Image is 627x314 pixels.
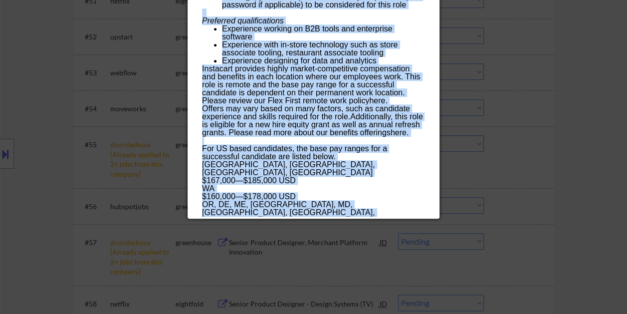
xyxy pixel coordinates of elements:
[407,128,409,137] span: .
[202,176,235,185] span: $167,000
[369,96,385,105] a: here
[202,144,387,161] span: For US based candidates, the base pay ranges for a successful candidate are listed below.
[202,104,410,121] span: Offers may vary based on many factors, such as candidate experience and skills required for the r...
[202,161,424,177] div: [GEOGRAPHIC_DATA], [GEOGRAPHIC_DATA], [GEOGRAPHIC_DATA], [GEOGRAPHIC_DATA]
[202,16,284,25] em: Preferred qualifications
[202,185,424,193] div: WA
[202,112,423,137] span: Additionally, this role is eligible for a new hire equity grant as well as annual refresh grants....
[202,192,235,201] span: $160,000
[235,176,243,185] span: —
[222,57,424,65] li: Experience designing for data and analytics
[202,65,424,105] p: .
[267,128,391,137] span: d more about our benefits offerings
[235,192,243,201] span: —
[243,192,296,201] span: $178,000 USD
[202,201,424,249] div: OR, DE, ME, [GEOGRAPHIC_DATA], MD, [GEOGRAPHIC_DATA], [GEOGRAPHIC_DATA], [GEOGRAPHIC_DATA], [GEOG...
[222,25,424,41] li: Experience working on B2B tools and enterprise software
[222,41,424,57] li: Experience with in-store technology such as store associate tooling, restaurant associate tooling
[243,176,296,185] span: $185,000 USD
[391,128,407,137] a: here
[202,64,420,105] span: Instacart provides highly market-competitive compensation and benefits in each location where our...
